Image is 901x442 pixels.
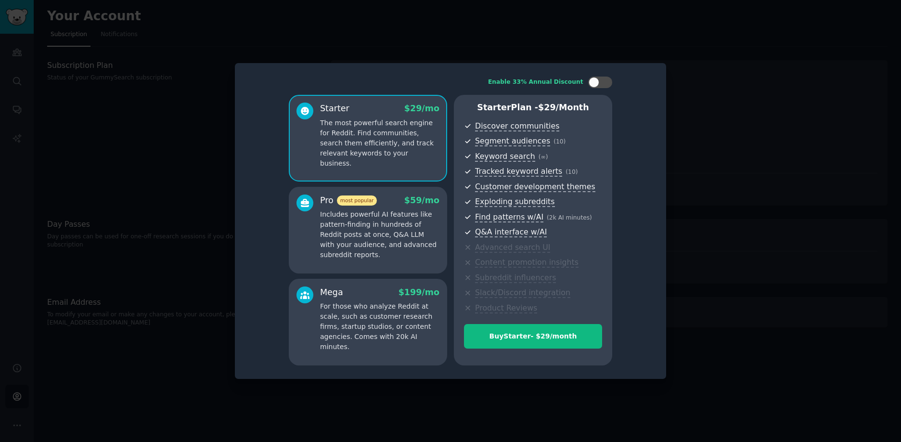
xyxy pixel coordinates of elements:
span: ( 2k AI minutes ) [547,214,592,221]
span: Keyword search [475,152,535,162]
span: Product Reviews [475,303,537,313]
p: Starter Plan - [464,102,602,114]
div: Enable 33% Annual Discount [488,78,583,87]
span: $ 59 /mo [404,195,439,205]
span: ( 10 ) [553,138,566,145]
div: Pro [320,195,377,207]
span: Discover communities [475,121,559,131]
span: Exploding subreddits [475,197,554,207]
span: Tracked keyword alerts [475,167,562,177]
div: Starter [320,103,349,115]
div: Buy Starter - $ 29 /month [464,331,602,341]
span: Content promotion insights [475,258,579,268]
span: Customer development themes [475,182,595,192]
span: $ 29 /month [538,103,589,112]
span: most popular [337,195,377,206]
p: For those who analyze Reddit at scale, such as customer research firms, startup studios, or conte... [320,301,439,352]
span: Segment audiences [475,136,550,146]
span: $ 199 /mo [399,287,439,297]
span: Find patterns w/AI [475,212,543,222]
span: Advanced search UI [475,243,550,253]
span: $ 29 /mo [404,104,439,113]
button: BuyStarter- $29/month [464,324,602,349]
p: Includes powerful AI features like pattern-finding in hundreds of Reddit posts at once, Q&A LLM w... [320,209,439,260]
span: ( ∞ ) [539,154,548,160]
p: The most powerful search engine for Reddit. Find communities, search them efficiently, and track ... [320,118,439,169]
span: Slack/Discord integration [475,288,570,298]
span: Subreddit influencers [475,273,556,283]
span: ( 10 ) [566,169,578,175]
span: Q&A interface w/AI [475,227,547,237]
div: Mega [320,286,343,299]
